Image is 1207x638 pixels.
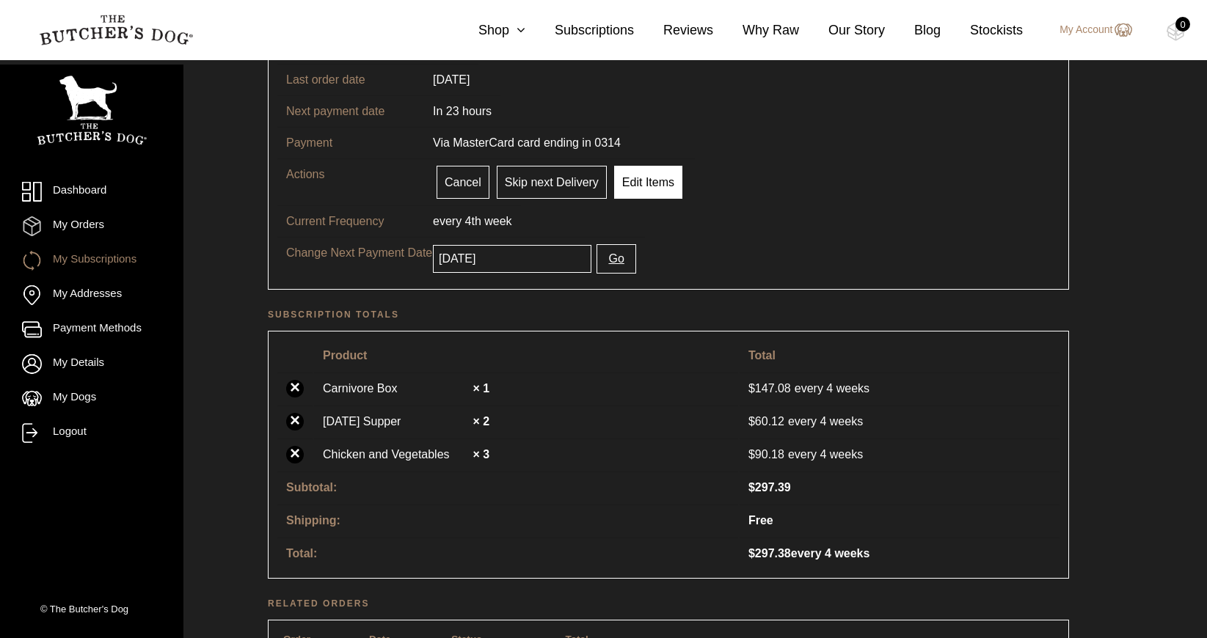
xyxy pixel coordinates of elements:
[433,215,481,227] span: every 4th
[597,244,635,274] button: Go
[323,380,470,397] a: Carnivore Box
[748,448,755,461] span: $
[22,251,161,271] a: My Subscriptions
[473,382,489,395] strong: × 1
[37,76,147,145] img: TBD_Portrait_Logo_White.png
[22,320,161,340] a: Payment Methods
[449,21,525,40] a: Shop
[748,547,791,560] span: 297.38
[740,505,1060,536] td: Free
[277,127,424,158] td: Payment
[748,446,788,463] span: 90.18
[286,446,304,463] a: ×
[1045,21,1131,39] a: My Account
[885,21,941,40] a: Blog
[748,481,791,494] span: 297.39
[323,413,470,430] a: [DATE] Supper
[277,538,738,569] th: Total:
[748,415,788,428] span: 60.12
[740,340,1060,371] th: Total
[286,213,433,230] p: Current Frequency
[22,182,161,202] a: Dashboard
[277,95,424,127] td: Next payment date
[497,166,607,199] a: Skip next Delivery
[748,382,755,395] span: $
[268,596,1069,611] h2: Related orders
[614,166,682,199] a: Edit Items
[277,64,424,95] td: Last order date
[268,307,1069,322] h2: Subscription totals
[748,415,755,428] span: $
[22,423,161,443] a: Logout
[634,21,713,40] a: Reviews
[748,481,755,494] span: $
[286,413,304,430] a: ×
[314,340,738,371] th: Product
[473,448,489,461] strong: × 3
[740,373,1060,404] td: every 4 weeks
[286,244,433,262] p: Change Next Payment Date
[277,158,424,205] td: Actions
[22,354,161,374] a: My Details
[799,21,885,40] a: Our Story
[22,285,161,305] a: My Addresses
[484,215,511,227] span: week
[748,382,795,395] span: 147.08
[473,415,489,428] strong: × 2
[525,21,634,40] a: Subscriptions
[286,380,304,397] a: ×
[437,166,489,199] a: Cancel
[433,136,621,149] span: Via MasterCard card ending in 0314
[1167,22,1185,41] img: TBD_Cart-Empty.png
[424,95,500,127] td: In 23 hours
[740,538,1060,569] td: every 4 weeks
[740,406,1060,437] td: every 4 weeks
[323,446,470,463] a: Chicken and Vegetables
[277,472,738,503] th: Subtotal:
[424,64,478,95] td: [DATE]
[1175,17,1190,32] div: 0
[713,21,799,40] a: Why Raw
[941,21,1023,40] a: Stockists
[22,389,161,408] a: My Dogs
[740,439,1060,470] td: every 4 weeks
[277,505,738,536] th: Shipping:
[748,547,755,560] span: $
[22,216,161,236] a: My Orders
